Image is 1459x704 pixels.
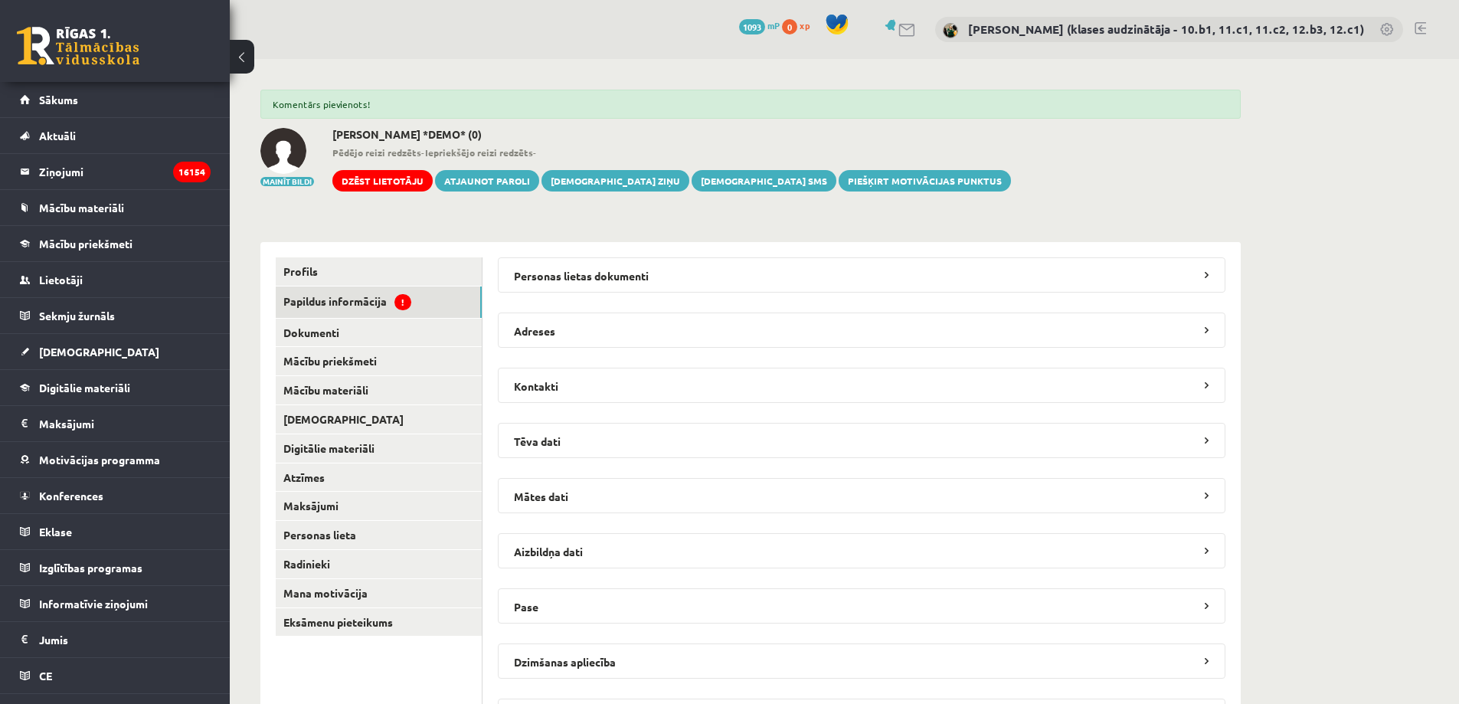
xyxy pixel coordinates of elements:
[39,93,78,106] span: Sākums
[425,146,533,159] b: Iepriekšējo reizi redzēts
[20,154,211,189] a: Ziņojumi16154
[20,406,211,441] a: Maksājumi
[498,368,1225,403] legend: Kontakti
[20,370,211,405] a: Digitālie materiāli
[541,170,689,192] a: [DEMOGRAPHIC_DATA] ziņu
[692,170,836,192] a: [DEMOGRAPHIC_DATA] SMS
[276,463,482,492] a: Atzīmes
[739,19,780,31] a: 1093 mP
[20,658,211,693] a: CE
[39,237,132,250] span: Mācību priekšmeti
[276,434,482,463] a: Digitālie materiāli
[943,23,958,38] img: Līga Bite (klases audzinātāja - 10.b1, 11.c1, 11.c2, 12.b3, 12.c1)
[276,376,482,404] a: Mācību materiāli
[498,533,1225,568] legend: Aizbildņa dati
[39,309,115,323] span: Sekmju žurnāls
[20,334,211,369] a: [DEMOGRAPHIC_DATA]
[20,586,211,621] a: Informatīvie ziņojumi
[39,381,130,395] span: Digitālie materiāli
[332,146,421,159] b: Pēdējo reizi redzēts
[276,579,482,607] a: Mana motivācija
[276,550,482,578] a: Radinieki
[39,201,124,214] span: Mācību materiāli
[498,588,1225,624] legend: Pase
[20,514,211,549] a: Eklase
[332,146,1011,159] span: - -
[394,294,411,310] span: !
[260,177,314,186] button: Mainīt bildi
[20,190,211,225] a: Mācību materiāli
[39,273,83,287] span: Lietotāji
[332,170,433,192] a: Dzēst lietotāju
[17,27,139,65] a: Rīgas 1. Tālmācības vidusskola
[20,550,211,585] a: Izglītības programas
[39,129,76,142] span: Aktuāli
[39,597,148,611] span: Informatīvie ziņojumi
[39,561,142,575] span: Izglītības programas
[276,521,482,549] a: Personas lieta
[276,319,482,347] a: Dokumenti
[968,21,1364,37] a: [PERSON_NAME] (klases audzinātāja - 10.b1, 11.c1, 11.c2, 12.b3, 12.c1)
[435,170,539,192] a: Atjaunot paroli
[39,154,211,189] legend: Ziņojumi
[782,19,817,31] a: 0 xp
[260,128,306,174] img: Reinis Kristofers Jirgensons
[39,633,68,647] span: Jumis
[498,643,1225,679] legend: Dzimšanas apliecība
[276,257,482,286] a: Profils
[800,19,810,31] span: xp
[20,262,211,297] a: Lietotāji
[20,298,211,333] a: Sekmju žurnāls
[782,19,797,34] span: 0
[739,19,765,34] span: 1093
[39,525,72,539] span: Eklase
[20,82,211,117] a: Sākums
[39,669,52,683] span: CE
[498,423,1225,458] legend: Tēva dati
[20,442,211,477] a: Motivācijas programma
[39,345,159,359] span: [DEMOGRAPHIC_DATA]
[276,287,482,318] a: Papildus informācija!
[498,313,1225,348] legend: Adreses
[276,405,482,434] a: [DEMOGRAPHIC_DATA]
[276,492,482,520] a: Maksājumi
[498,478,1225,513] legend: Mātes dati
[839,170,1011,192] a: Piešķirt motivācijas punktus
[20,118,211,153] a: Aktuāli
[20,622,211,657] a: Jumis
[20,478,211,513] a: Konferences
[276,608,482,637] a: Eksāmenu pieteikums
[276,347,482,375] a: Mācību priekšmeti
[20,226,211,261] a: Mācību priekšmeti
[767,19,780,31] span: mP
[173,162,211,182] i: 16154
[39,489,103,503] span: Konferences
[332,128,1011,141] h2: [PERSON_NAME] *DEMO* (0)
[39,453,160,467] span: Motivācijas programma
[498,257,1225,293] legend: Personas lietas dokumenti
[39,406,211,441] legend: Maksājumi
[260,90,1241,119] div: Komentārs pievienots!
